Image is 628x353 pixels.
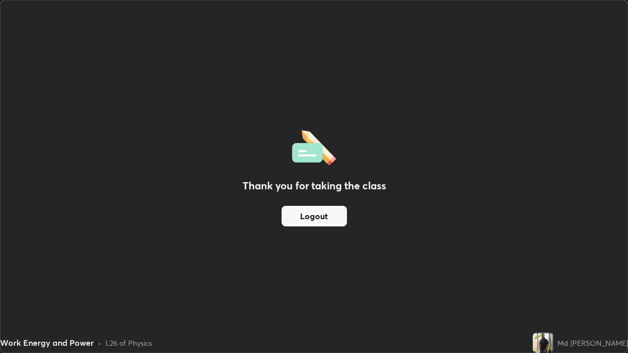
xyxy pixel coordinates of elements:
[292,127,336,166] img: offlineFeedback.1438e8b3.svg
[533,332,553,353] img: ad11e7e585114d2a9e672fdc1f06942c.jpg
[98,338,101,348] div: •
[242,178,386,193] h2: Thank you for taking the class
[106,338,152,348] div: L26 of Physics
[557,338,628,348] div: Md [PERSON_NAME]
[282,206,347,226] button: Logout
